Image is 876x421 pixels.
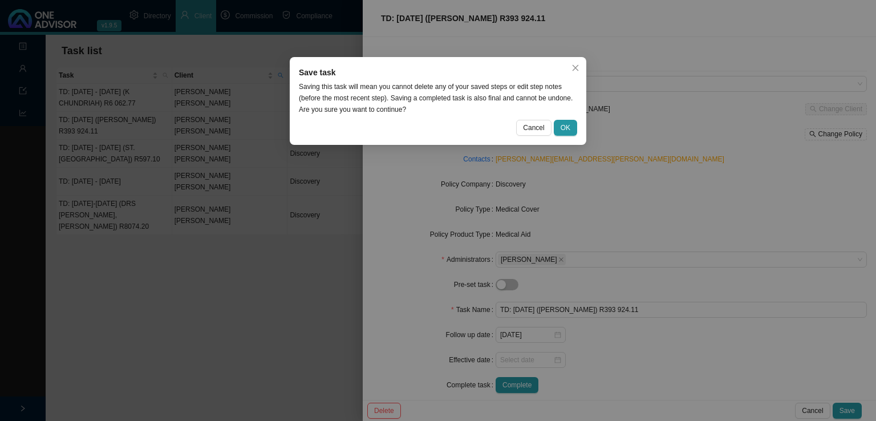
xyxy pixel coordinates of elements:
[567,60,583,76] button: Close
[299,66,577,79] div: Save task
[571,64,579,72] span: close
[554,120,577,136] button: OK
[561,122,570,133] span: OK
[299,81,577,115] div: Saving this task will mean you cannot delete any of your saved steps or edit step notes (before t...
[523,122,544,133] span: Cancel
[516,120,551,136] button: Cancel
